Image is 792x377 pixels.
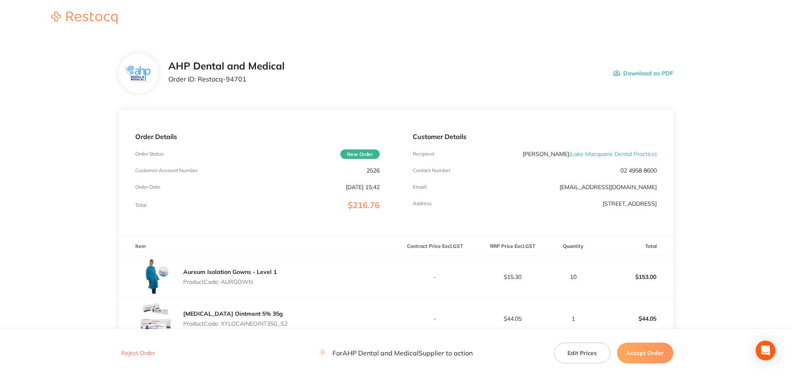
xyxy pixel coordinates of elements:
[348,200,380,210] span: $216.76
[168,75,285,83] p: Order ID: Restocq- 94701
[603,200,657,207] p: [STREET_ADDRESS]
[560,183,657,191] a: [EMAIL_ADDRESS][DOMAIN_NAME]
[183,268,277,276] a: Aureum Isolation Gowns - Level 1
[135,184,160,190] p: Order Date
[617,343,673,363] button: Accept Order
[135,202,146,208] p: Total
[135,151,164,157] p: Order Status
[43,12,126,25] a: Restocq logo
[413,201,432,207] p: Address
[397,315,474,322] p: -
[183,310,283,317] a: [MEDICAL_DATA] Ointment 5% 35g
[397,274,474,280] p: -
[596,237,673,256] th: Total
[135,133,379,140] p: Order Details
[319,349,473,357] p: For AHP Dental and Medical Supplier to action
[474,315,551,322] p: $44.05
[756,341,775,360] div: Open Intercom Messenger
[125,65,152,82] img: ZjN5bDlnNQ
[552,274,595,280] p: 10
[135,256,177,298] img: MzB2Ym14ZQ
[474,237,551,256] th: RRP Price Excl. GST
[396,237,474,256] th: Contract Price Excl. GST
[119,237,396,256] th: Item
[474,274,551,280] p: $15.30
[43,12,126,24] img: Restocq logo
[135,298,177,339] img: YnBwM2ppOA
[552,315,595,322] p: 1
[183,279,277,285] p: Product Code: AURGOWN
[613,60,673,86] button: Download as PDF
[620,167,657,174] p: 02 4958 8600
[413,133,657,140] p: Customer Details
[413,168,450,173] p: Contact Number
[596,267,673,287] p: $153.00
[346,184,380,190] p: [DATE] 15:42
[523,151,657,157] p: [PERSON_NAME]
[413,184,427,190] p: Emaill
[551,237,596,256] th: Quantity
[340,149,380,159] span: New Order
[413,151,434,157] p: Recipient
[119,350,158,357] button: Reject Order
[183,320,287,327] p: Product Code: XYLOCAINEOINT35G_S2
[168,60,285,72] h2: AHP Dental and Medical
[596,309,673,329] p: $44.05
[554,343,610,363] button: Edit Prices
[366,167,380,174] p: 2526
[569,150,657,158] span: ( Lake Macquarie Dental Practice )
[135,168,198,173] p: Customer Account Number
